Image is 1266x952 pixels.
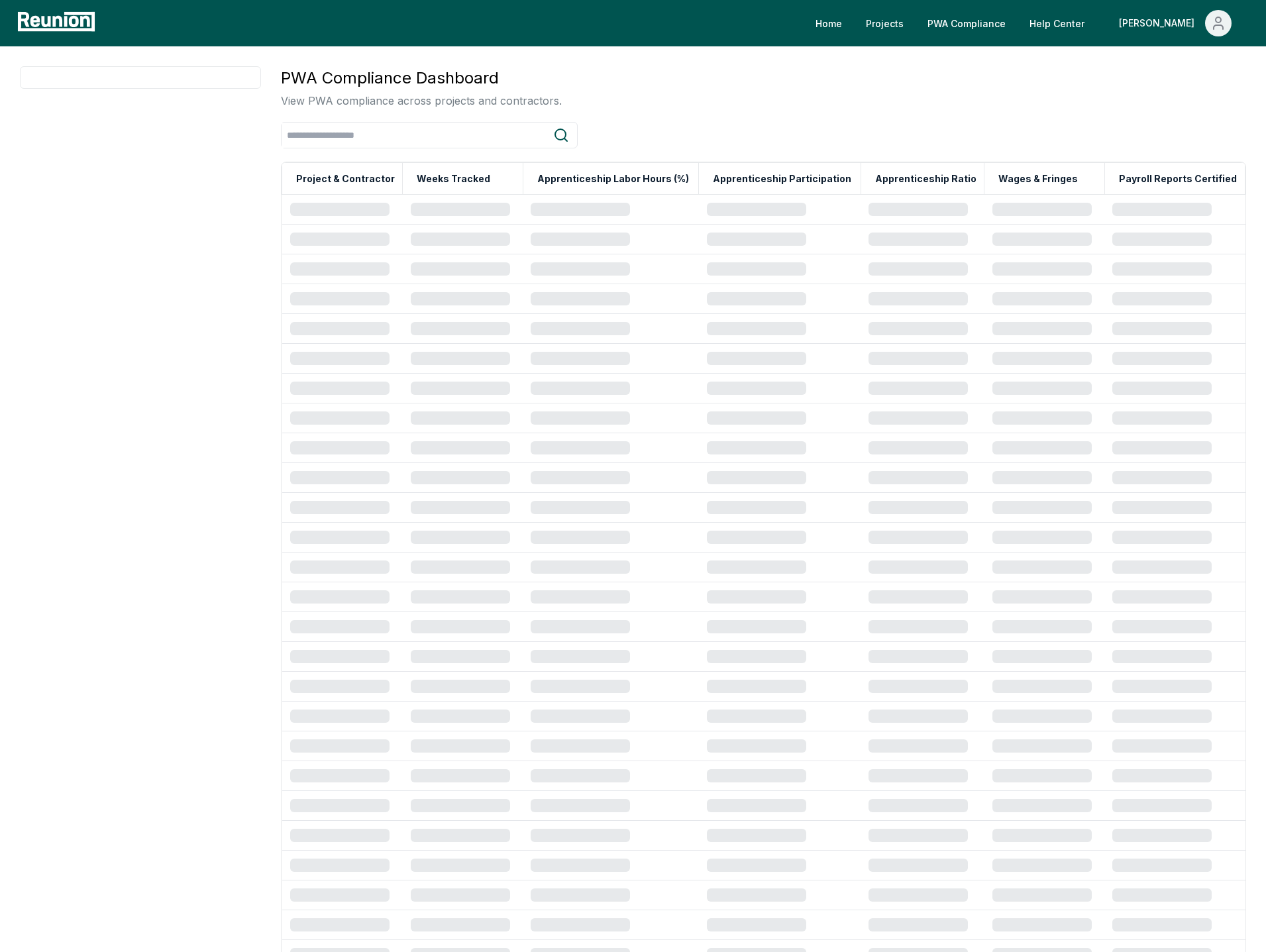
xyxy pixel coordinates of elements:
p: View PWA compliance across projects and contractors. [281,93,562,109]
a: Home [805,10,853,36]
button: Weeks Tracked [414,166,493,192]
button: Apprenticeship Participation [710,166,854,192]
div: [PERSON_NAME] [1119,10,1200,36]
button: Project & Contractor [293,166,397,192]
button: Apprenticeship Ratio [872,166,979,192]
a: PWA Compliance [917,10,1016,36]
button: Apprenticeship Labor Hours (%) [535,166,692,192]
button: [PERSON_NAME] [1108,10,1242,36]
button: Payroll Reports Certified [1116,166,1240,192]
h3: PWA Compliance Dashboard [281,66,562,90]
a: Help Center [1019,10,1095,36]
button: Wages & Fringes [996,166,1081,192]
a: Projects [855,10,914,36]
nav: Main [805,10,1253,36]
